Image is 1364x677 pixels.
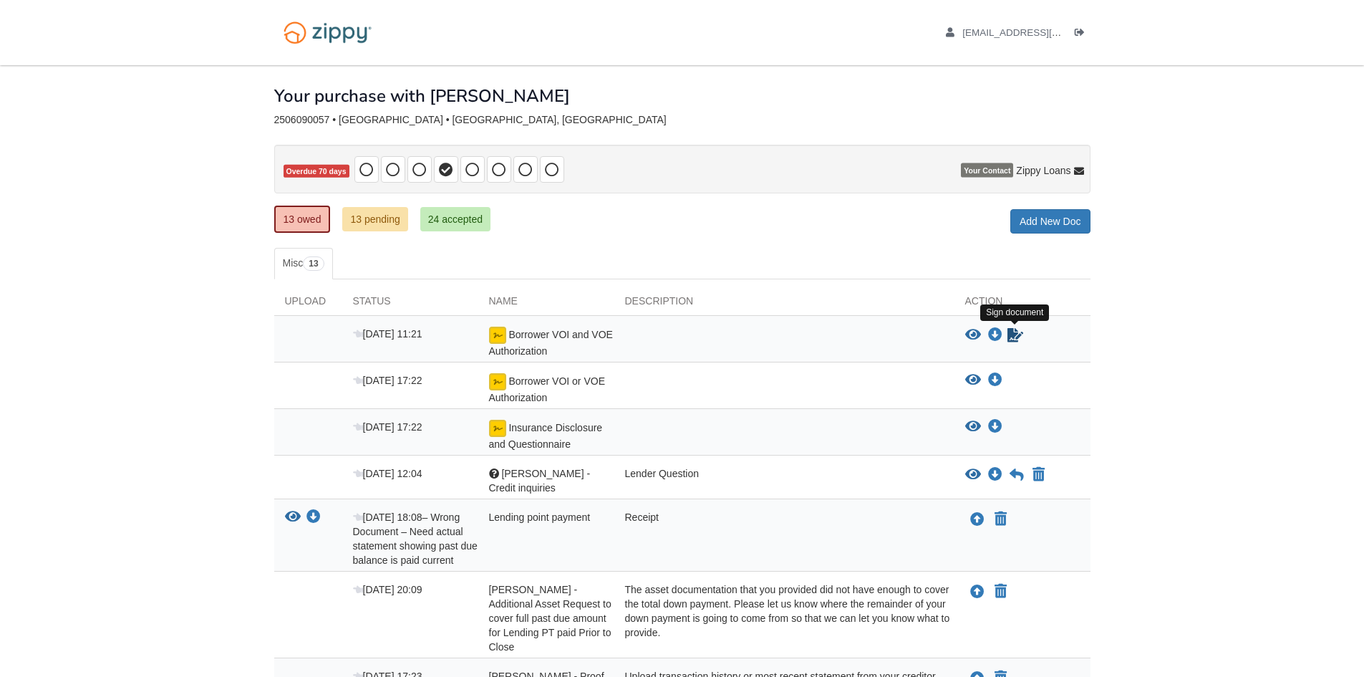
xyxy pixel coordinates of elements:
button: View Borrower VOI or VOE Authorization [965,373,981,388]
span: [PERSON_NAME] - Additional Asset Request to cover full past due amount for Lending PT paid Prior ... [489,584,611,653]
a: Sign Form [1006,327,1025,344]
span: Overdue 70 days [284,165,349,178]
a: Download Lending point payment [306,512,321,524]
a: 13 owed [274,206,331,233]
span: [PERSON_NAME] - Credit inquiries [489,468,591,494]
a: Add New Doc [1010,209,1090,234]
span: [DATE] 17:22 [353,421,422,433]
span: [DATE] 11:21 [353,328,422,340]
span: Borrower VOI and VOE Authorization [489,329,613,357]
div: Action [954,294,1090,315]
a: edit profile [946,27,1127,42]
span: Your Contact [961,163,1013,178]
a: 24 accepted [420,207,490,231]
span: [DATE] 12:04 [353,468,422,479]
span: 13 [303,256,324,271]
button: View Jennifer Rockow - Credit inquiries [965,468,981,482]
span: [DATE] 18:08 [353,512,422,523]
div: Lender Question [614,466,954,495]
div: Description [614,294,954,315]
div: – Wrong Document – Need actual statement showing past due balance is paid current [342,510,478,567]
h1: Your purchase with [PERSON_NAME] [274,87,570,105]
div: Status [342,294,478,315]
div: Name [478,294,614,315]
button: Upload Regina Worrell - Additional Asset Request to cover full past due amount for Lending PT pai... [969,582,986,601]
a: Download Insurance Disclosure and Questionnaire [988,421,1002,433]
div: Sign document [980,304,1049,321]
button: Upload Lending point payment [969,510,986,529]
div: Receipt [614,510,954,567]
button: Declare Jennifer Rockow - Credit inquiries not applicable [1031,466,1046,484]
img: Logo [274,14,381,51]
div: 2506090057 • [GEOGRAPHIC_DATA] • [GEOGRAPHIC_DATA], [GEOGRAPHIC_DATA] [274,114,1090,126]
span: Insurance Disclosure and Questionnaire [489,422,603,450]
a: Misc [274,248,333,279]
span: Zippy Loans [1016,163,1070,178]
img: esign [489,373,506,390]
span: [DATE] 17:22 [353,375,422,386]
a: Download Borrower VOI and VOE Authorization [988,330,1002,341]
div: Upload [274,294,342,315]
img: Ready for you to esign [489,327,506,344]
span: jenny53oh9@gmail.com [962,27,1126,38]
button: Declare Lending point payment not applicable [993,511,1008,528]
button: Declare Regina Worrell - Additional Asset Request to cover full past due amount for Lending PT pa... [993,583,1008,600]
div: The asset documentation that you provided did not have enough to cover the total down payment. Pl... [614,582,954,654]
button: View Insurance Disclosure and Questionnaire [965,420,981,434]
span: Borrower VOI or VOE Authorization [489,375,605,403]
span: [DATE] 20:09 [353,584,422,595]
a: Download Borrower VOI or VOE Authorization [988,375,1002,386]
span: Lending point payment [489,512,591,523]
img: esign [489,420,506,437]
a: Download Jennifer Rockow - Credit inquiries [988,469,1002,481]
button: View Borrower VOI and VOE Authorization [965,328,981,342]
a: Log out [1075,27,1090,42]
button: View Lending point payment [285,510,301,525]
a: 13 pending [342,207,407,231]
